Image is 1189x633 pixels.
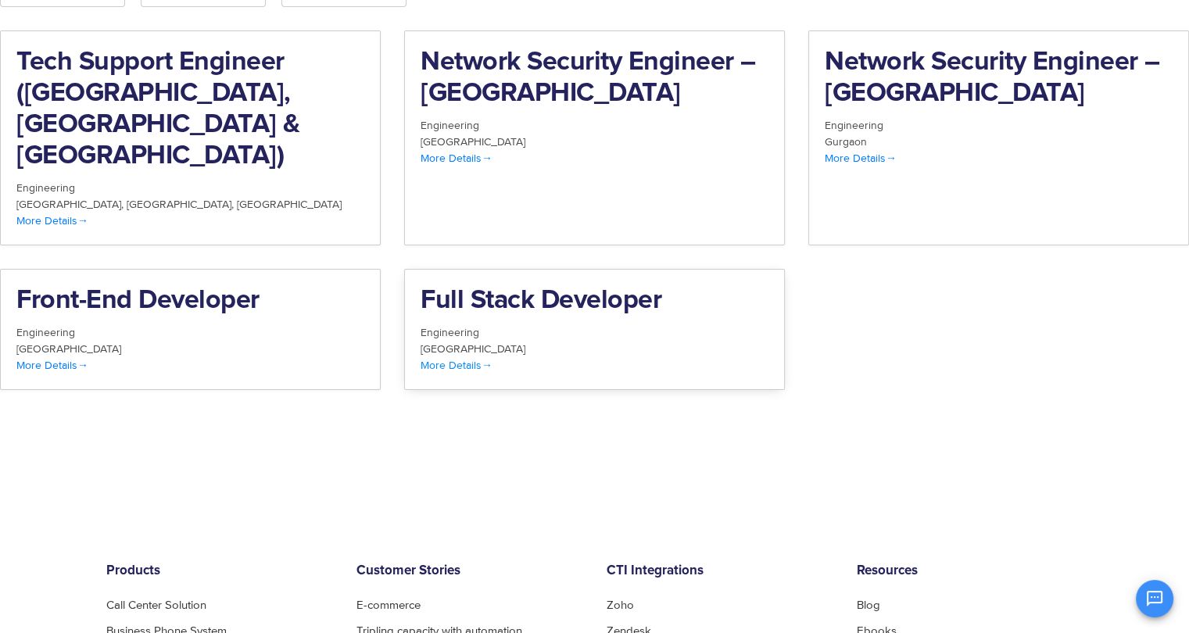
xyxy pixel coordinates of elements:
[127,198,237,211] span: [GEOGRAPHIC_DATA]
[16,359,88,372] span: More Details
[808,30,1189,245] a: Network Security Engineer – [GEOGRAPHIC_DATA] Engineering Gurgaon More Details
[607,563,833,579] h6: CTI Integrations
[356,563,583,579] h6: Customer Stories
[421,152,492,165] span: More Details
[857,563,1083,579] h6: Resources
[404,269,785,390] a: Full Stack Developer Engineering [GEOGRAPHIC_DATA] More Details
[16,326,75,339] span: Engineering
[421,359,492,372] span: More Details
[607,599,634,611] a: Zoho
[16,342,121,356] span: [GEOGRAPHIC_DATA]
[237,198,342,211] span: [GEOGRAPHIC_DATA]
[825,152,897,165] span: More Details
[404,30,785,245] a: Network Security Engineer – [GEOGRAPHIC_DATA] Engineering [GEOGRAPHIC_DATA] More Details
[106,599,206,611] a: Call Center Solution
[421,342,525,356] span: [GEOGRAPHIC_DATA]
[421,285,768,316] h2: Full Stack Developer
[825,119,883,132] span: Engineering
[16,47,364,172] h2: Tech Support Engineer ([GEOGRAPHIC_DATA], [GEOGRAPHIC_DATA] & [GEOGRAPHIC_DATA])
[1136,580,1173,617] button: Open chat
[421,47,768,109] h2: Network Security Engineer – [GEOGRAPHIC_DATA]
[825,135,867,148] span: Gurgaon
[356,599,421,611] a: E-commerce
[825,47,1173,109] h2: Network Security Engineer – [GEOGRAPHIC_DATA]
[421,326,479,339] span: Engineering
[106,563,333,579] h6: Products
[421,119,479,132] span: Engineering
[16,214,88,227] span: More Details
[16,181,75,195] span: Engineering
[16,285,364,316] h2: Front-End Developer
[421,135,525,148] span: [GEOGRAPHIC_DATA]
[16,198,127,211] span: [GEOGRAPHIC_DATA]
